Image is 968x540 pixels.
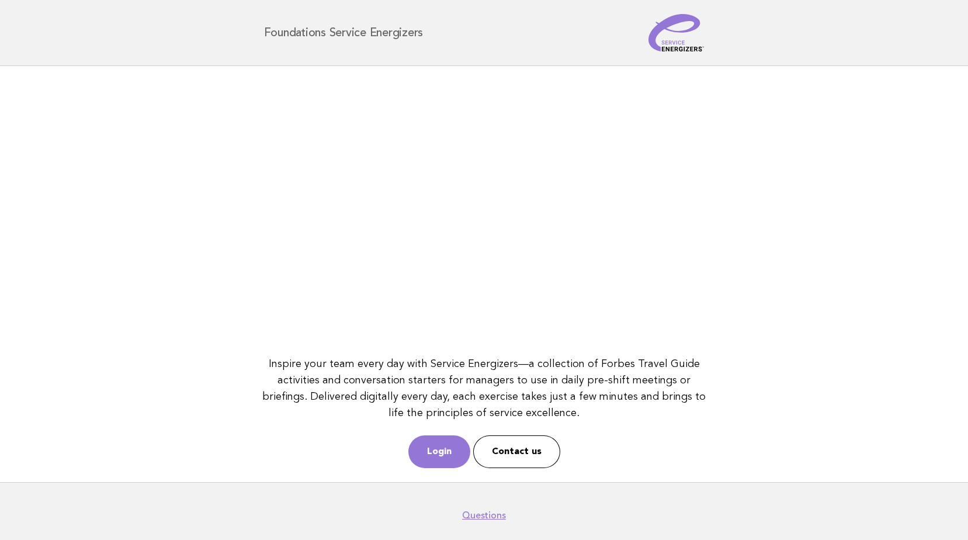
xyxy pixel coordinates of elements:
img: Service Energizers [648,14,705,51]
a: Questions [462,510,506,521]
p: Inspire your team every day with Service Energizers—a collection of Forbes Travel Guide activitie... [256,356,712,421]
h1: Foundations Service Energizers [264,27,424,39]
a: Contact us [473,435,560,468]
a: Login [408,435,470,468]
iframe: YouTube video player [256,80,712,337]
